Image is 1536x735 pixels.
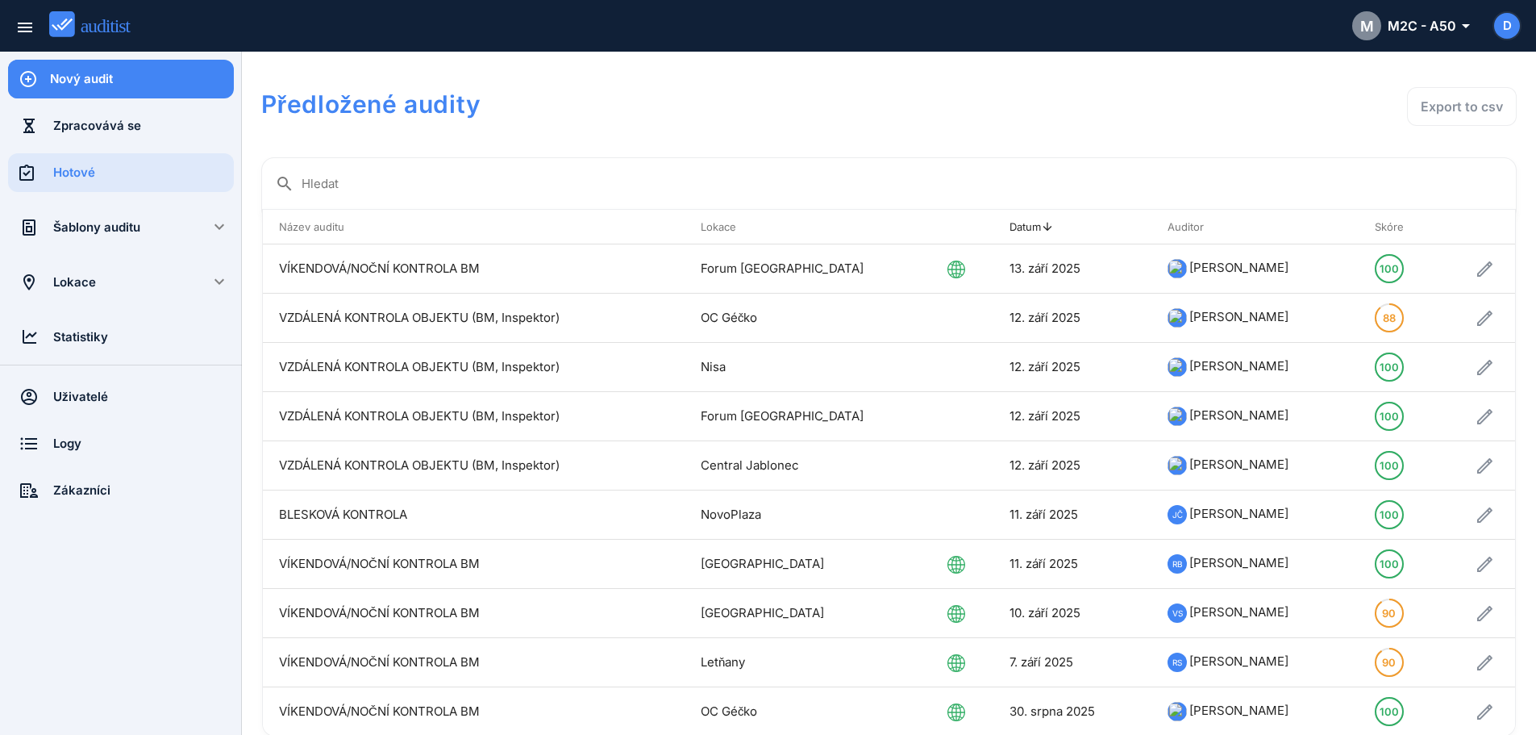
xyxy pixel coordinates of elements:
[1383,305,1396,331] div: 88
[993,343,1152,392] td: 12. září 2025
[1503,17,1512,35] span: D
[53,274,189,291] div: Lokace
[947,261,965,278] img: globe
[1172,506,1183,524] span: JČ
[1151,210,1358,244] th: Auditor: Not sorted. Activate to sort ascending.
[993,441,1152,491] td: 12. září 2025
[1168,702,1187,721] img: 1673354756_63bd5e04535ea.jpeg
[947,654,965,672] img: globe
[1168,259,1187,278] img: 1673354756_63bd5e04535ea.jpeg
[263,294,685,343] td: VZDÁLENÁ KONTROLA OBJEKTU (BM, Inspektor)
[53,388,234,406] div: Uživatelé
[685,441,947,491] td: Central Jablonec
[993,540,1152,589] td: 11. září 2025
[947,210,993,244] th: : Not sorted.
[1359,210,1433,244] th: Skóre: Not sorted. Activate to sort ascending.
[685,589,947,638] td: [GEOGRAPHIC_DATA]
[1380,699,1399,725] div: 100
[1189,506,1288,521] span: [PERSON_NAME]
[1189,309,1288,324] span: [PERSON_NAME]
[49,11,145,38] img: auditist_logo_new.svg
[53,328,234,346] div: Statistiky
[53,482,234,499] div: Zákazníci
[947,605,965,623] img: globe
[1189,260,1288,275] span: [PERSON_NAME]
[210,272,229,291] i: keyboard_arrow_down
[8,424,234,463] a: Logy
[263,638,685,687] td: VÍKENDOVÁ/NOČNÍ KONTROLA BM
[947,556,965,574] img: globe
[263,392,685,441] td: VZDÁLENÁ KONTROLA OBJEKTU (BM, Inspektor)
[53,219,189,236] div: Šablony auditu
[1382,600,1396,626] div: 90
[993,491,1152,540] td: 11. září 2025
[947,704,965,721] img: globe
[8,471,234,510] a: Zákazníci
[1382,649,1396,675] div: 90
[8,318,234,357] a: Statistiky
[1168,308,1187,328] img: 1673354756_63bd5e04535ea.jpeg
[1172,604,1183,622] span: VS
[1380,453,1399,478] div: 100
[685,392,947,441] td: Forum [GEOGRAPHIC_DATA]
[1189,358,1288,374] span: [PERSON_NAME]
[1421,97,1503,116] div: Export to csv
[1041,220,1054,233] i: arrow_upward
[1380,502,1399,528] div: 100
[1339,6,1481,45] button: MM2C - A50
[1172,654,1182,671] span: RS
[1189,457,1288,472] span: [PERSON_NAME]
[1168,456,1187,475] img: 1673354756_63bd5e04535ea.jpeg
[53,117,234,135] div: Zpracovává se
[1380,354,1399,380] div: 100
[685,244,947,294] td: Forum [GEOGRAPHIC_DATA]
[1380,256,1399,282] div: 100
[261,87,1014,121] h1: Předložené audity
[1189,654,1288,669] span: [PERSON_NAME]
[263,589,685,638] td: VÍKENDOVÁ/NOČNÍ KONTROLA BM
[8,153,234,192] a: Hotové
[8,208,189,247] a: Šablony auditu
[8,378,234,416] a: Uživatelé
[263,540,685,589] td: VÍKENDOVÁ/NOČNÍ KONTROLA BM
[8,106,234,145] a: Zpracovává se
[53,435,234,453] div: Logy
[263,343,685,392] td: VZDÁLENÁ KONTROLA OBJEKTU (BM, Inspektor)
[53,164,234,182] div: Hotové
[210,217,229,236] i: keyboard_arrow_down
[1172,555,1183,573] span: RB
[263,491,685,540] td: BLESKOVÁ KONTROLA
[993,638,1152,687] td: 7. září 2025
[263,441,685,491] td: VZDÁLENÁ KONTROLA OBJEKTU (BM, Inspektor)
[685,540,947,589] td: [GEOGRAPHIC_DATA]
[1380,551,1399,577] div: 100
[50,70,234,88] div: Nový audit
[1168,357,1187,377] img: 1673354756_63bd5e04535ea.jpeg
[1189,407,1288,423] span: [PERSON_NAME]
[275,174,294,194] i: search
[1456,16,1468,35] i: arrow_drop_down_outlined
[263,244,685,294] td: VÍKENDOVÁ/NOČNÍ KONTROLA BM
[685,638,947,687] td: Letňany
[685,343,947,392] td: Nisa
[1407,87,1517,126] button: Export to csv
[302,171,1503,197] input: Hledat
[993,589,1152,638] td: 10. září 2025
[993,392,1152,441] td: 12. září 2025
[685,210,947,244] th: Lokace: Not sorted. Activate to sort ascending.
[263,210,685,244] th: Název auditu: Not sorted. Activate to sort ascending.
[1189,555,1288,570] span: [PERSON_NAME]
[685,491,947,540] td: NovoPlaza
[1352,11,1468,40] div: M2C - A50
[993,244,1152,294] td: 13. září 2025
[1189,703,1288,718] span: [PERSON_NAME]
[1492,11,1521,40] button: D
[685,294,947,343] td: OC Géčko
[1168,407,1187,426] img: 1673354756_63bd5e04535ea.jpeg
[15,18,35,37] i: menu
[993,210,1152,244] th: Datum: Sorted descending. Activate to remove sorting.
[1380,403,1399,429] div: 100
[993,294,1152,343] td: 12. září 2025
[1189,604,1288,620] span: [PERSON_NAME]
[1433,210,1515,244] th: : Not sorted.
